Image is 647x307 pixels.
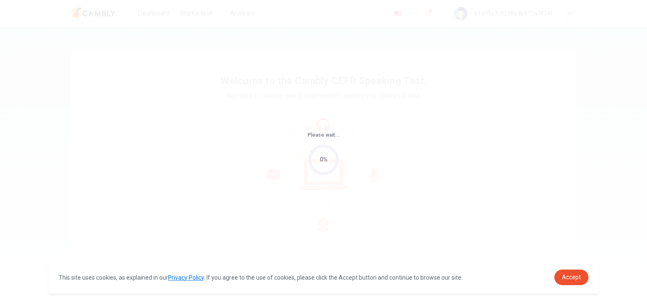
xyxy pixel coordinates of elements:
[59,274,463,281] span: This site uses cookies, as explained in our . If you agree to the use of cookies, please click th...
[554,270,588,285] a: dismiss cookie message
[562,274,581,281] span: Accept
[48,261,599,294] div: cookieconsent
[307,132,340,138] span: Please wait...
[168,274,204,281] a: Privacy Policy
[320,155,328,164] div: 0%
